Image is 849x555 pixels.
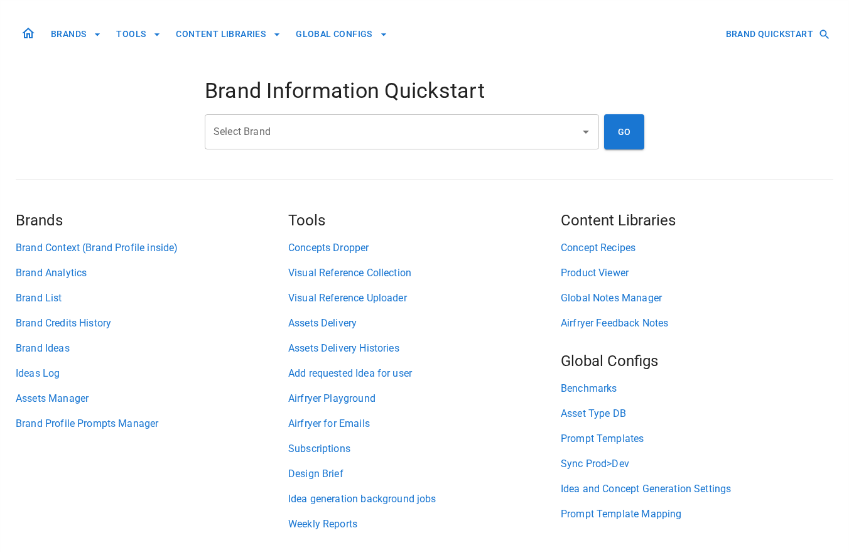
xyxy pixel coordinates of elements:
[288,240,561,256] a: Concepts Dropper
[16,341,288,356] a: Brand Ideas
[288,291,561,306] a: Visual Reference Uploader
[561,431,833,446] a: Prompt Templates
[16,240,288,256] a: Brand Context (Brand Profile inside)
[16,210,288,230] h5: Brands
[561,240,833,256] a: Concept Recipes
[288,466,561,482] a: Design Brief
[16,416,288,431] a: Brand Profile Prompts Manager
[561,482,833,497] a: Idea and Concept Generation Settings
[111,23,166,46] button: TOOLS
[561,406,833,421] a: Asset Type DB
[561,210,833,230] h5: Content Libraries
[604,114,644,149] button: GO
[561,507,833,522] a: Prompt Template Mapping
[288,492,561,507] a: Idea generation background jobs
[288,266,561,281] a: Visual Reference Collection
[46,23,106,46] button: BRANDS
[291,23,392,46] button: GLOBAL CONFIGS
[561,316,833,331] a: Airfryer Feedback Notes
[288,316,561,331] a: Assets Delivery
[561,291,833,306] a: Global Notes Manager
[288,391,561,406] a: Airfryer Playground
[205,78,644,104] h4: Brand Information Quickstart
[16,266,288,281] a: Brand Analytics
[288,517,561,532] a: Weekly Reports
[561,456,833,471] a: Sync Prod>Dev
[288,416,561,431] a: Airfryer for Emails
[16,366,288,381] a: Ideas Log
[561,381,833,396] a: Benchmarks
[561,351,833,371] h5: Global Configs
[16,291,288,306] a: Brand List
[561,266,833,281] a: Product Viewer
[171,23,286,46] button: CONTENT LIBRARIES
[16,391,288,406] a: Assets Manager
[288,366,561,381] a: Add requested Idea for user
[288,441,561,456] a: Subscriptions
[16,316,288,331] a: Brand Credits History
[577,123,595,141] button: Open
[288,210,561,230] h5: Tools
[288,341,561,356] a: Assets Delivery Histories
[721,23,833,46] button: BRAND QUICKSTART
